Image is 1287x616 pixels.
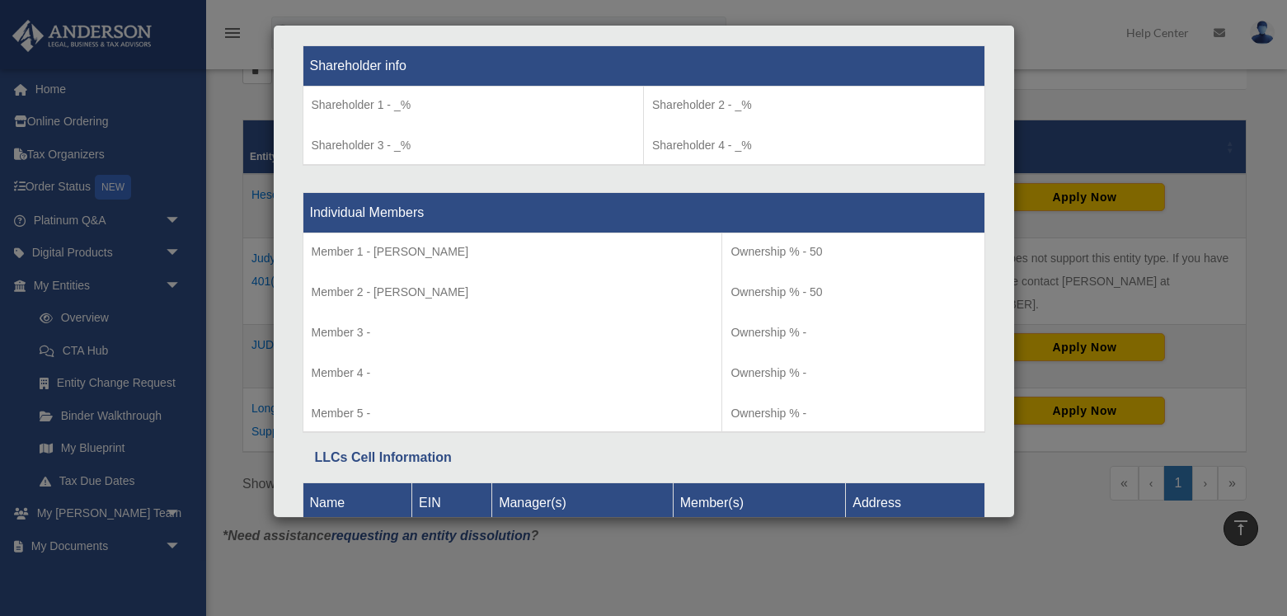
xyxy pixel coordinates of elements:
[730,322,975,343] p: Ownership % -
[312,322,714,343] p: Member 3 -
[652,135,976,156] p: Shareholder 4 - _%
[312,363,714,383] p: Member 4 -
[312,135,636,156] p: Shareholder 3 - _%
[315,446,973,469] div: LLCs Cell Information
[303,192,984,233] th: Individual Members
[730,363,975,383] p: Ownership % -
[312,282,714,303] p: Member 2 - [PERSON_NAME]
[846,483,984,524] th: Address
[730,403,975,424] p: Ownership % -
[652,95,976,115] p: Shareholder 2 - _%
[312,95,636,115] p: Shareholder 1 - _%
[730,282,975,303] p: Ownership % - 50
[312,242,714,262] p: Member 1 - [PERSON_NAME]
[492,483,674,524] th: Manager(s)
[312,403,714,424] p: Member 5 -
[730,242,975,262] p: Ownership % - 50
[303,483,412,524] th: Name
[303,46,984,87] th: Shareholder info
[673,483,846,524] th: Member(s)
[412,483,492,524] th: EIN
